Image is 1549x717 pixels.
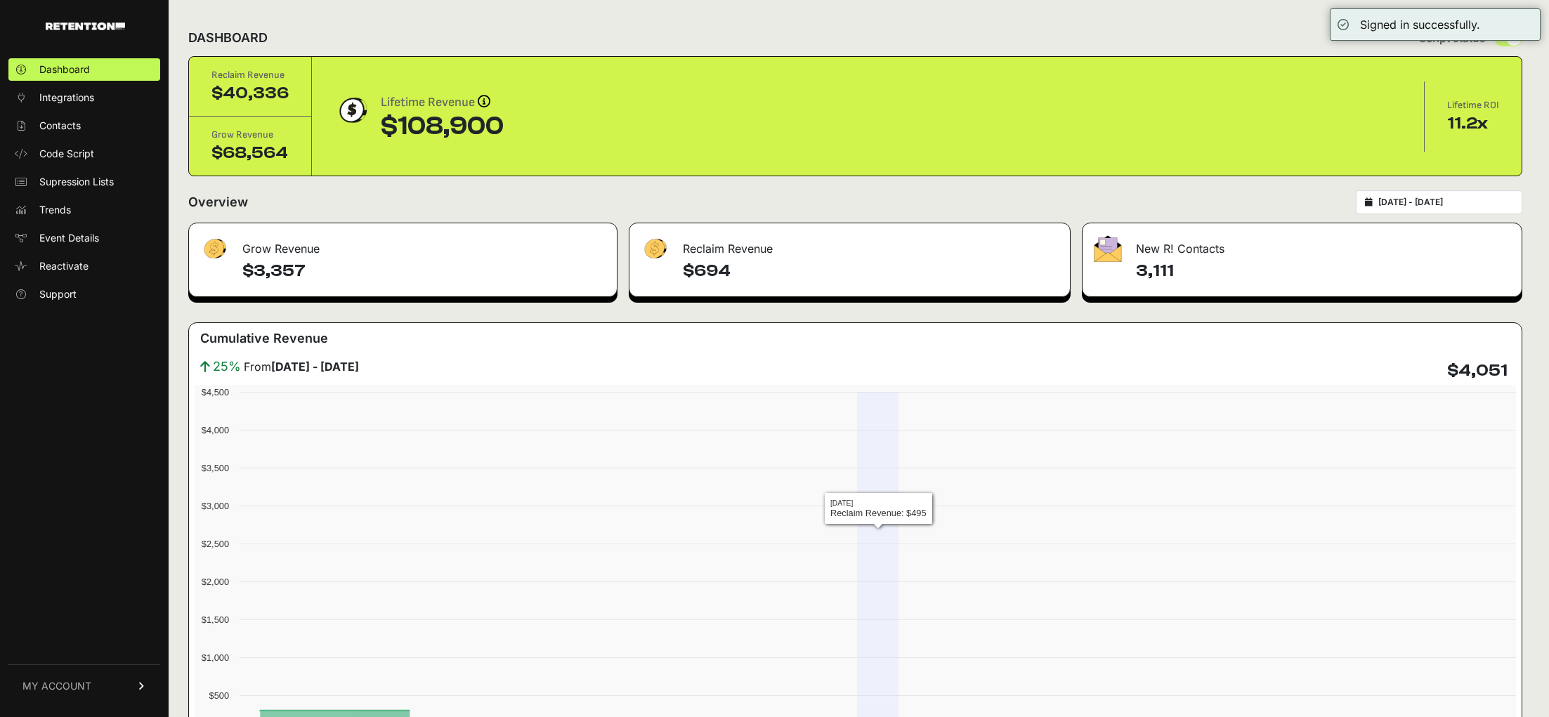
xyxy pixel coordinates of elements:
img: fa-dollar-13500eef13a19c4ab2b9ed9ad552e47b0d9fc28b02b83b90ba0e00f96d6372e9.png [641,235,669,263]
span: Trends [39,203,71,217]
img: fa-envelope-19ae18322b30453b285274b1b8af3d052b27d846a4fbe8435d1a52b978f639a2.png [1094,235,1122,262]
text: $3,500 [202,463,229,473]
a: Event Details [8,227,160,249]
a: Reactivate [8,255,160,277]
div: Grow Revenue [211,128,289,142]
span: Contacts [39,119,81,133]
span: From [244,358,359,375]
h4: $4,051 [1447,360,1508,382]
div: Lifetime ROI [1447,98,1499,112]
span: Event Details [39,231,99,245]
div: Reclaim Revenue [211,68,289,82]
text: $2,000 [202,577,229,587]
text: $1,000 [202,652,229,663]
div: Grow Revenue [189,223,617,265]
img: fa-dollar-13500eef13a19c4ab2b9ed9ad552e47b0d9fc28b02b83b90ba0e00f96d6372e9.png [200,235,228,263]
div: $40,336 [211,82,289,105]
h2: Overview [188,192,248,212]
h4: $694 [683,260,1059,282]
div: $68,564 [211,142,289,164]
a: Integrations [8,86,160,109]
div: Lifetime Revenue [381,93,504,112]
text: $500 [209,690,229,701]
text: $4,000 [202,425,229,435]
img: dollar-coin-05c43ed7efb7bc0c12610022525b4bbbb207c7efeef5aecc26f025e68dcafac9.png [334,93,370,128]
a: Support [8,283,160,305]
span: Code Script [39,147,94,161]
h4: 3,111 [1136,260,1510,282]
h3: Cumulative Revenue [200,329,328,348]
text: $4,500 [202,387,229,397]
div: Reclaim Revenue [629,223,1070,265]
h4: $3,357 [242,260,606,282]
a: Dashboard [8,58,160,81]
a: Contacts [8,114,160,137]
div: Signed in successfully. [1360,16,1480,33]
a: Supression Lists [8,171,160,193]
span: Dashboard [39,63,90,77]
text: $2,500 [202,539,229,549]
span: Integrations [39,91,94,105]
strong: [DATE] - [DATE] [271,360,359,374]
a: Code Script [8,143,160,165]
h2: DASHBOARD [188,28,268,48]
span: Support [39,287,77,301]
text: $3,000 [202,501,229,511]
img: Retention.com [46,22,125,30]
span: 25% [213,357,241,376]
text: $1,500 [202,614,229,625]
div: New R! Contacts [1083,223,1522,265]
div: $108,900 [381,112,504,140]
a: Trends [8,199,160,221]
a: MY ACCOUNT [8,664,160,707]
div: 11.2x [1447,112,1499,135]
span: Supression Lists [39,175,114,189]
span: Reactivate [39,259,89,273]
span: MY ACCOUNT [22,679,91,693]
